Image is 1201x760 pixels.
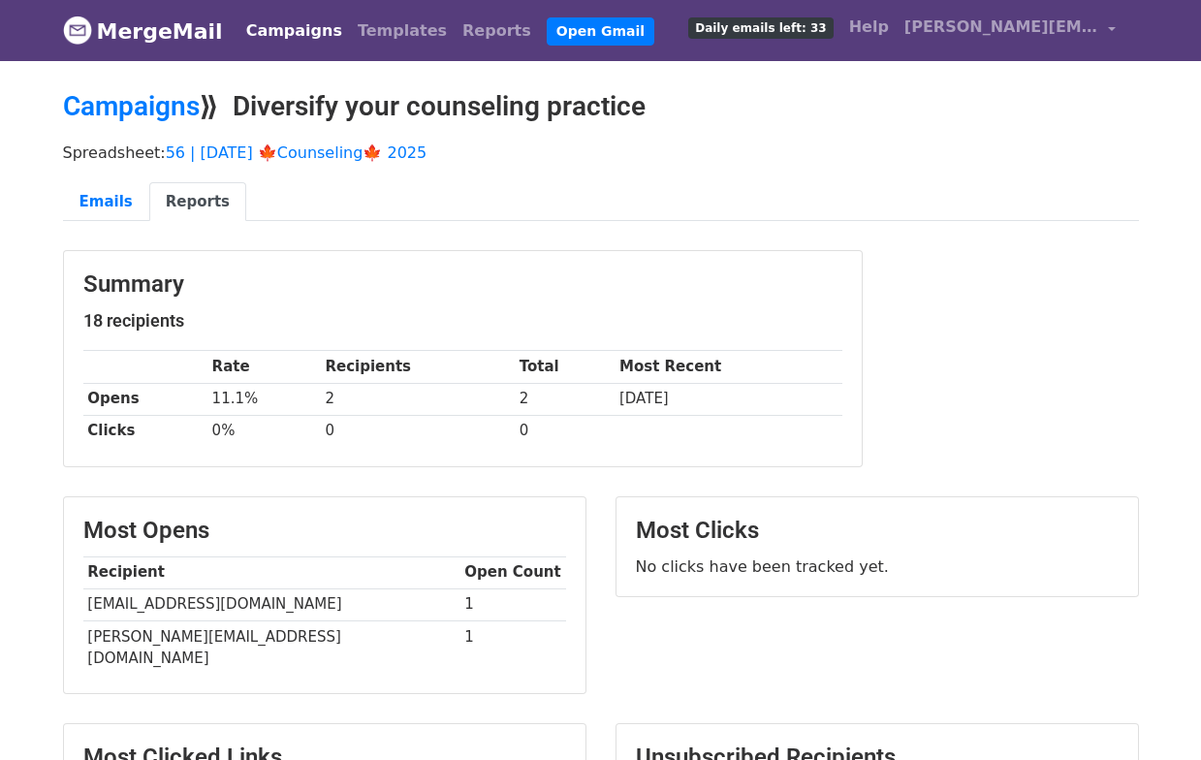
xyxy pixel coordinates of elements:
[207,351,321,383] th: Rate
[207,383,321,415] td: 11.1%
[636,556,1119,577] p: No clicks have been tracked yet.
[83,620,460,674] td: [PERSON_NAME][EMAIL_ADDRESS][DOMAIN_NAME]
[350,12,455,50] a: Templates
[63,11,223,51] a: MergeMail
[83,517,566,545] h3: Most Opens
[515,351,615,383] th: Total
[83,415,207,447] th: Clicks
[636,517,1119,545] h3: Most Clicks
[615,383,841,415] td: [DATE]
[515,383,615,415] td: 2
[83,270,842,299] h3: Summary
[63,142,1139,163] p: Spreadsheet:
[455,12,539,50] a: Reports
[207,415,321,447] td: 0%
[321,351,515,383] th: Recipients
[63,90,200,122] a: Campaigns
[615,351,841,383] th: Most Recent
[63,16,92,45] img: MergeMail logo
[1104,667,1201,760] iframe: Chat Widget
[238,12,350,50] a: Campaigns
[83,588,460,620] td: [EMAIL_ADDRESS][DOMAIN_NAME]
[83,310,842,332] h5: 18 recipients
[83,383,207,415] th: Opens
[149,182,246,222] a: Reports
[83,556,460,588] th: Recipient
[460,556,566,588] th: Open Count
[688,17,833,39] span: Daily emails left: 33
[460,620,566,674] td: 1
[63,90,1139,123] h2: ⟫ Diversify your counseling practice
[547,17,654,46] a: Open Gmail
[515,415,615,447] td: 0
[63,182,149,222] a: Emails
[321,383,515,415] td: 2
[680,8,840,47] a: Daily emails left: 33
[897,8,1123,53] a: [PERSON_NAME][EMAIL_ADDRESS][DOMAIN_NAME]
[166,143,427,162] a: 56 | [DATE] 🍁Counseling🍁 2025
[460,588,566,620] td: 1
[841,8,897,47] a: Help
[321,415,515,447] td: 0
[904,16,1098,39] span: [PERSON_NAME][EMAIL_ADDRESS][DOMAIN_NAME]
